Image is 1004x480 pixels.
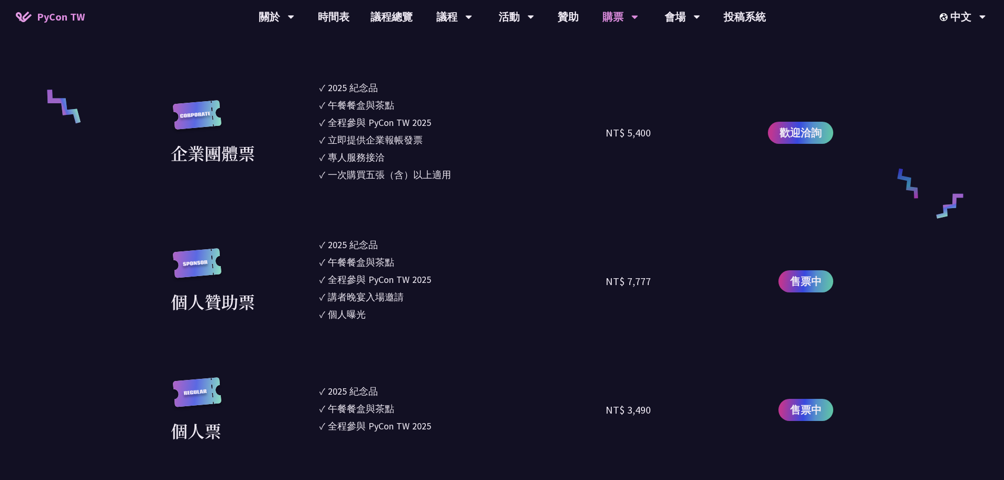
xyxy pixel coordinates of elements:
img: regular.8f272d9.svg [171,377,223,418]
a: 售票中 [778,270,833,292]
div: 個人票 [171,418,221,443]
div: 立即提供企業報帳發票 [328,133,423,147]
li: ✓ [319,419,606,433]
span: 售票中 [790,402,822,418]
a: 售票中 [778,399,833,421]
a: PyCon TW [5,4,95,30]
li: ✓ [319,272,606,287]
li: ✓ [319,401,606,416]
li: ✓ [319,238,606,252]
div: 專人服務接洽 [328,150,385,164]
li: ✓ [319,98,606,112]
img: Locale Icon [940,13,950,21]
span: 售票中 [790,273,822,289]
div: 2025 紀念品 [328,81,378,95]
li: ✓ [319,115,606,130]
div: NT$ 3,490 [606,402,651,418]
a: 歡迎洽詢 [768,122,833,144]
li: ✓ [319,150,606,164]
div: 2025 紀念品 [328,384,378,398]
li: ✓ [319,81,606,95]
div: NT$ 7,777 [606,273,651,289]
div: 全程參與 PyCon TW 2025 [328,272,431,287]
li: ✓ [319,384,606,398]
li: ✓ [319,168,606,182]
div: 午餐餐盒與茶點 [328,255,394,269]
div: 講者晚宴入場邀請 [328,290,404,304]
div: 全程參與 PyCon TW 2025 [328,419,431,433]
span: PyCon TW [37,9,85,25]
div: NT$ 5,400 [606,125,651,141]
div: 個人贊助票 [171,289,255,314]
div: 企業團體票 [171,140,255,165]
div: 個人曝光 [328,307,366,321]
span: 歡迎洽詢 [779,125,822,141]
img: Home icon of PyCon TW 2025 [16,12,32,22]
div: 一次購買五張（含）以上適用 [328,168,451,182]
div: 全程參與 PyCon TW 2025 [328,115,431,130]
img: sponsor.43e6a3a.svg [171,248,223,289]
li: ✓ [319,290,606,304]
div: 2025 紀念品 [328,238,378,252]
img: corporate.a587c14.svg [171,100,223,141]
li: ✓ [319,307,606,321]
li: ✓ [319,255,606,269]
li: ✓ [319,133,606,147]
div: 午餐餐盒與茶點 [328,401,394,416]
div: 午餐餐盒與茶點 [328,98,394,112]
